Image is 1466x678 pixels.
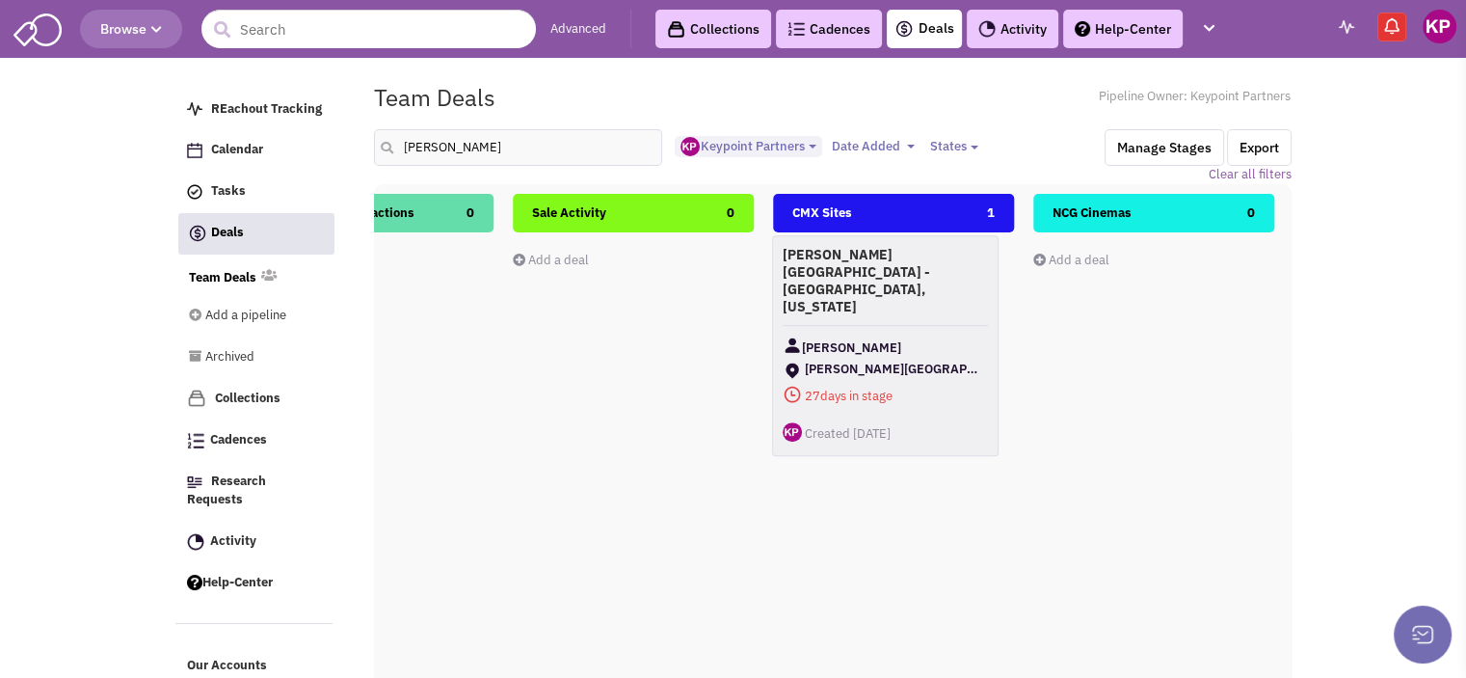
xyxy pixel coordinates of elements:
a: Activity [967,10,1058,48]
span: 27 [805,388,820,404]
a: Activity [177,524,333,560]
img: Keypoint Partners [1423,10,1456,43]
button: Manage Stages [1105,129,1224,166]
img: icon-collection-lavender-black.svg [667,20,685,39]
span: Date Added [831,138,899,154]
a: Research Requests [177,464,333,519]
span: REachout Tracking [211,100,322,117]
span: Cadences [210,432,267,448]
button: Browse [80,10,182,48]
img: Research.png [187,476,202,488]
span: 0 [466,194,474,232]
span: 0 [727,194,734,232]
span: Collections [215,390,280,406]
button: Keypoint Partners [675,136,822,158]
a: Cadences [776,10,882,48]
img: icon-collection-lavender.png [187,389,206,408]
img: Cadences_logo.png [187,433,204,448]
button: States [923,136,984,157]
a: Collections [655,10,771,48]
a: Deals [894,17,954,41]
a: REachout Tracking [177,92,333,128]
span: 1 [987,194,995,232]
a: Help-Center [1063,10,1183,48]
img: ny_GipEnDU-kinWYCc5EwQ.png [680,137,700,156]
span: days in stage [783,384,988,408]
input: Search [201,10,536,48]
a: Add a deal [513,252,589,268]
img: Activity.png [187,533,204,551]
span: Created [DATE] [805,425,891,442]
button: Date Added [825,136,920,157]
img: icon-deals.svg [188,222,207,245]
span: Tasks [211,183,246,200]
img: icon-tasks.png [187,184,202,200]
a: Collections [177,380,333,418]
span: 0 [1247,194,1255,232]
img: Contact Image [783,336,802,355]
a: Cadences [177,422,333,459]
a: Team Deals [189,269,256,287]
img: help.png [187,575,202,590]
img: Calendar.png [187,143,202,158]
a: Advanced [550,20,606,39]
span: Keypoint Partners [680,138,804,154]
button: Export [1227,129,1292,166]
a: Deals [178,213,334,255]
span: Pipeline Owner: Keypoint Partners [1099,88,1292,106]
span: Calendar [211,142,263,158]
span: States [929,138,966,154]
a: Calendar [177,132,333,169]
span: Sale Activity [532,204,606,221]
a: Add a deal [1033,252,1109,268]
a: Tasks [177,174,333,210]
h4: [PERSON_NAME][GEOGRAPHIC_DATA] - [GEOGRAPHIC_DATA], [US_STATE] [783,246,988,315]
span: Our Accounts [187,658,267,674]
img: Activity.png [978,20,996,38]
span: Activity [210,532,256,549]
span: Research Requests [187,474,266,508]
a: Help-Center [177,565,333,602]
span: [PERSON_NAME] [802,336,901,360]
img: ShoppingCenter [783,361,802,380]
img: SmartAdmin [13,10,62,46]
a: Clear all filters [1209,166,1292,184]
a: Archived [189,339,307,376]
img: icon-deals.svg [894,17,914,41]
span: CMX Sites [792,204,852,221]
input: Search deals [374,129,663,166]
img: help.png [1075,21,1090,37]
span: NCG Cinemas [1053,204,1132,221]
a: Add a pipeline [189,298,307,335]
img: icon-daysinstage-red.png [783,385,802,404]
img: Cadences_logo.png [787,22,805,36]
h1: Team Deals [374,85,495,110]
span: Browse [100,20,162,38]
span: [PERSON_NAME][GEOGRAPHIC_DATA] [805,362,978,376]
